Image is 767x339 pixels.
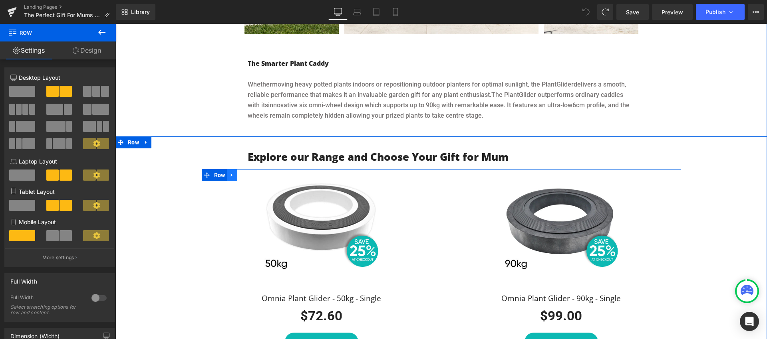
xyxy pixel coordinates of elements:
[24,12,101,18] span: The Perfect Gift For Mums Who Love to Garden
[386,4,405,20] a: Mobile
[425,284,467,300] span: $99.00
[132,55,520,97] p: The PlantGlider outperforms ordinary caddies with its
[748,4,764,20] button: More
[428,313,463,322] span: Buy Now
[189,313,224,322] span: Buy Now
[116,4,155,20] a: New Library
[10,73,109,82] p: Desktop Layout
[409,309,483,327] button: Buy Now
[10,157,109,166] p: Laptop Layout
[132,57,511,75] span: delivers a smooth, reliable performance that makes it an invaluable garden gift for any plant ent...
[740,312,759,331] div: Open Intercom Messenger
[42,254,74,261] p: More settings
[8,24,88,41] span: Row
[10,218,109,226] p: Mobile Layout
[705,9,725,15] span: Publish
[652,4,693,20] a: Preview
[139,148,273,263] img: Omnia Plant Glider - 50kg - Single
[132,35,213,44] strong: The Smarter Plant Caddy
[10,274,37,285] div: Full Width
[597,4,613,20] button: Redo
[111,145,122,157] a: Expand / Collapse
[367,4,386,20] a: Tablet
[132,126,393,140] b: Explore our Range and Choose Your Gift for Mum
[626,8,639,16] span: Save
[26,112,36,124] a: Expand / Collapse
[696,4,745,20] button: Publish
[386,263,505,280] a: Omnia Plant Glider - 90kg - Single
[169,309,243,327] button: Buy Now
[132,57,157,64] span: Whether
[146,263,266,280] a: Omnia Plant Glider - 50kg - Single
[10,112,26,124] span: Row
[662,8,683,16] span: Preview
[157,57,458,64] span: moving heavy potted plants indoors or repositioning outdoor planters for optimal sunlight, the Pl...
[348,4,367,20] a: Laptop
[153,77,457,85] span: innovative six omni-wheel design which supports up to 90kg with remarkable ease. It features an u...
[10,294,83,303] div: Full Width
[24,4,116,10] a: Landing Pages
[5,248,114,267] button: More settings
[379,148,513,263] img: Omnia Plant Glider - 90kg - Single
[10,304,82,315] div: Select stretching options for row and content.
[10,187,109,196] p: Tablet Layout
[328,4,348,20] a: Desktop
[97,145,112,157] span: Row
[58,41,116,59] a: Design
[131,8,150,16] span: Library
[578,4,594,20] button: Undo
[132,77,514,95] span: 6cm profile, and the wheels remain completely hidden allowing your prized plants to take centre s...
[185,284,227,300] span: $72.60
